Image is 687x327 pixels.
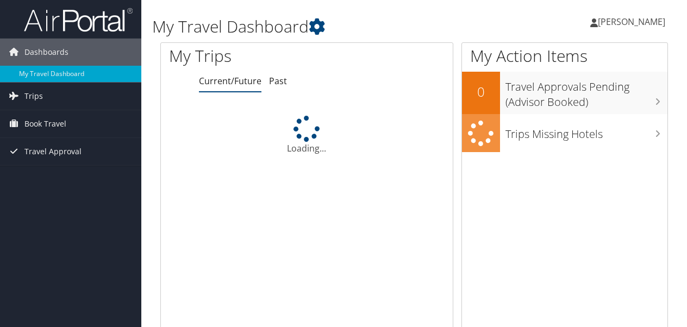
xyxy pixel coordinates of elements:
h1: My Travel Dashboard [152,15,502,38]
span: Travel Approval [24,138,82,165]
span: Trips [24,83,43,110]
h1: My Action Items [462,45,667,67]
h1: My Trips [169,45,323,67]
img: airportal-logo.png [24,7,133,33]
a: Past [269,75,287,87]
div: Loading... [161,116,453,155]
span: Dashboards [24,39,68,66]
a: [PERSON_NAME] [590,5,676,38]
a: 0Travel Approvals Pending (Advisor Booked) [462,72,667,114]
a: Trips Missing Hotels [462,114,667,153]
h2: 0 [462,83,500,101]
span: [PERSON_NAME] [598,16,665,28]
h3: Travel Approvals Pending (Advisor Booked) [505,74,667,110]
a: Current/Future [199,75,261,87]
span: Book Travel [24,110,66,137]
h3: Trips Missing Hotels [505,121,667,142]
